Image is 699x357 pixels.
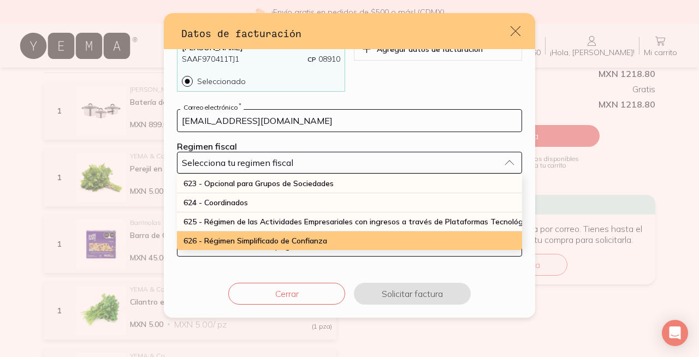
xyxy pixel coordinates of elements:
[164,13,535,318] div: default
[377,44,483,54] p: Agregar datos de facturación
[662,320,688,346] div: Open Intercom Messenger
[183,217,537,227] span: 625 - Régimen de las Actividades Empresariales con ingresos a través de Plataformas Tecnológicas
[180,103,244,111] label: Correo electrónico
[183,198,248,207] span: 624 - Coordinados
[177,141,237,152] label: Regimen fiscal
[183,236,327,246] span: 626 - Régimen Simplificado de Confianza
[354,283,471,305] button: Solicitar factura
[181,26,509,40] h3: Datos de facturación
[228,283,345,305] button: Cerrar
[177,152,522,174] button: Selecciona tu regimen fiscal
[197,76,246,86] p: Seleccionado
[307,53,340,65] p: 08910
[182,53,239,65] p: SAAF970411TJ1
[183,178,334,188] span: 623 - Opcional para Grupos de Sociedades
[182,157,293,168] span: Selecciona tu regimen fiscal
[307,55,316,63] span: CP
[177,174,522,250] ul: Selecciona tu regimen fiscal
